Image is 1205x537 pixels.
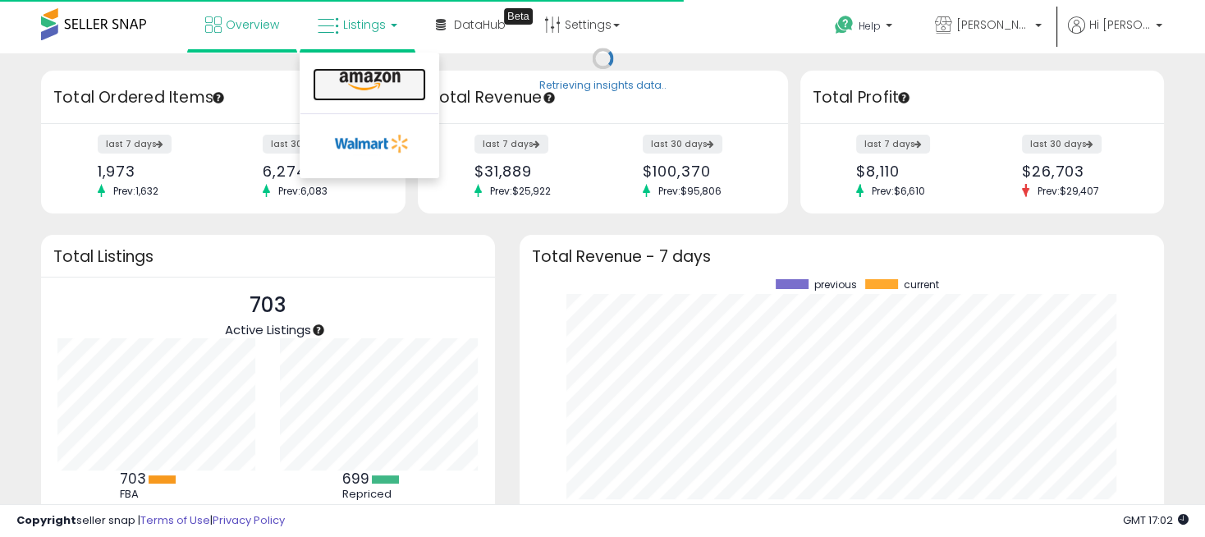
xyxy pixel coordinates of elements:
div: 1,973 [98,163,211,180]
span: previous [814,279,857,291]
div: seller snap | | [16,513,285,529]
div: Repriced [342,488,416,501]
span: Prev: 6,083 [270,184,336,198]
a: Hi [PERSON_NAME] [1068,16,1162,53]
div: $26,703 [1022,163,1135,180]
h3: Total Revenue [430,86,776,109]
h3: Total Profit [813,86,1152,109]
span: 2025-10-9 17:02 GMT [1123,512,1189,528]
div: Tooltip anchor [542,90,557,105]
span: Listings [343,16,386,33]
a: Terms of Use [140,512,210,528]
label: last 7 days [856,135,930,154]
div: Tooltip anchor [311,323,326,337]
span: Overview [226,16,279,33]
span: DataHub [454,16,506,33]
div: Tooltip anchor [504,8,533,25]
h3: Total Ordered Items [53,86,393,109]
h3: Total Revenue - 7 days [532,250,1152,263]
span: Prev: $95,806 [650,184,730,198]
div: Retrieving insights data.. [539,79,667,94]
h3: Total Listings [53,250,483,263]
strong: Copyright [16,512,76,528]
span: Prev: $6,610 [864,184,933,198]
label: last 7 days [474,135,548,154]
b: 0 [120,503,129,523]
label: last 30 days [263,135,342,154]
div: Tooltip anchor [896,90,911,105]
div: FBA [120,488,194,501]
span: Prev: $29,407 [1029,184,1107,198]
span: Prev: 1,632 [105,184,167,198]
div: $100,370 [643,163,758,180]
label: last 30 days [1022,135,1102,154]
div: $8,110 [856,163,969,180]
a: Privacy Policy [213,512,285,528]
i: Get Help [834,15,854,35]
span: Hi [PERSON_NAME] [1089,16,1151,33]
span: [PERSON_NAME] LLC [956,16,1030,33]
b: 703 [120,469,146,489]
span: Active Listings [225,321,311,338]
span: Prev: $25,922 [482,184,559,198]
span: Help [859,19,881,33]
b: 4 [342,503,352,523]
label: last 30 days [643,135,722,154]
span: current [904,279,939,291]
label: last 7 days [98,135,172,154]
div: Tooltip anchor [211,90,226,105]
a: Help [822,2,909,53]
div: 6,274 [263,163,376,180]
div: $31,889 [474,163,590,180]
b: 699 [342,469,369,489]
p: 703 [225,290,311,321]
